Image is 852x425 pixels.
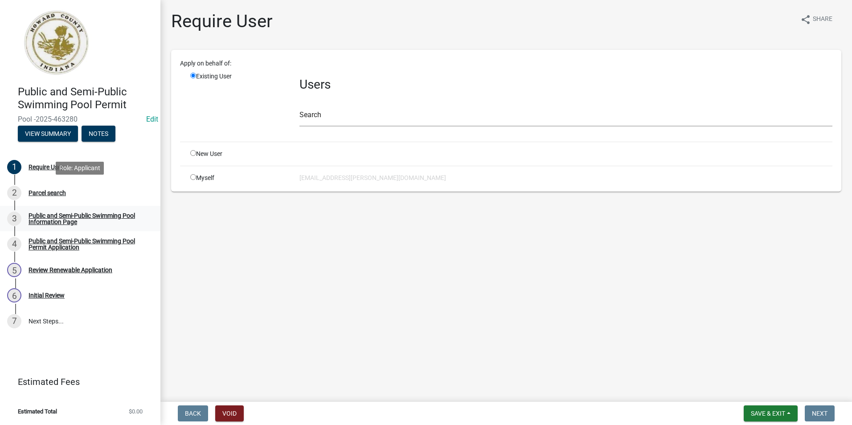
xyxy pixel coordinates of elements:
button: Notes [82,126,115,142]
div: 6 [7,288,21,302]
wm-modal-confirm: Edit Application Number [146,115,158,123]
img: Howard County, Indiana [18,9,94,76]
h1: Require User [171,11,273,32]
div: Apply on behalf of: [173,59,839,68]
div: 7 [7,314,21,328]
div: Myself [184,173,293,183]
div: Parcel search [29,190,66,196]
h4: Public and Semi-Public Swimming Pool Permit [18,86,153,111]
button: shareShare [793,11,840,28]
span: Share [813,14,832,25]
span: $0.00 [129,409,143,414]
wm-modal-confirm: Notes [82,131,115,138]
div: Role: Applicant [56,162,104,175]
div: Review Renewable Application [29,267,112,273]
div: New User [184,149,293,159]
div: Initial Review [29,292,65,298]
span: Save & Exit [751,410,785,417]
i: share [800,14,811,25]
button: Back [178,405,208,421]
button: Void [215,405,244,421]
wm-modal-confirm: Summary [18,131,78,138]
span: Estimated Total [18,409,57,414]
div: Public and Semi-Public Swimming Pool Information Page [29,212,146,225]
h3: Users [299,77,832,92]
a: Estimated Fees [7,373,146,391]
a: Edit [146,115,158,123]
button: Next [805,405,835,421]
div: 5 [7,263,21,277]
div: Existing User [184,72,293,135]
button: View Summary [18,126,78,142]
div: 4 [7,237,21,251]
span: Pool -2025-463280 [18,115,143,123]
span: Next [812,410,827,417]
div: 1 [7,160,21,174]
button: Save & Exit [744,405,798,421]
div: Require User [29,164,63,170]
div: 3 [7,212,21,226]
div: 2 [7,186,21,200]
span: Back [185,410,201,417]
div: Public and Semi-Public Swimming Pool Permit Application [29,238,146,250]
